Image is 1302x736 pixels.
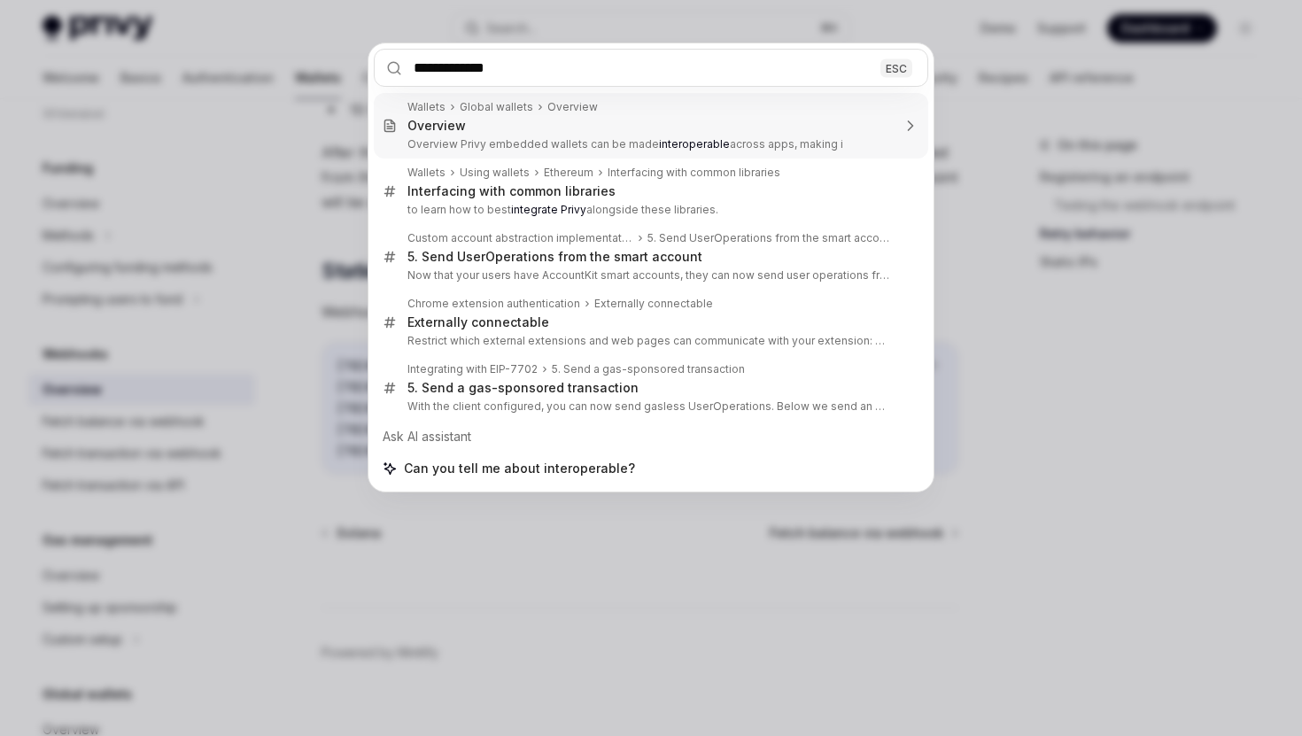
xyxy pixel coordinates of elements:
p: Now that your users have AccountKit smart accounts, they can now send user operations from their sma [407,268,891,283]
div: Using wallets [460,166,530,180]
p: to learn how to best alongside these libraries. [407,203,891,217]
div: Global wallets [460,100,533,114]
div: Ethereum [544,166,593,180]
div: Interfacing with common libraries [608,166,780,180]
div: Wallets [407,100,446,114]
p: Overview Privy embedded wallets can be made across apps, making i [407,137,891,151]
div: Interfacing with common libraries [407,183,616,199]
div: 5. Send a gas-sponsored transaction [552,362,745,376]
p: With the client configured, you can now send gasless UserOperations. Below we send an empty call the [407,399,891,414]
span: Can you tell me about interoperable? [404,460,635,477]
div: Wallets [407,166,446,180]
div: Overview [407,118,466,134]
div: Externally connectable [407,314,549,330]
div: Ask AI assistant [374,421,928,453]
div: Chrome extension authentication [407,297,580,311]
div: 5. Send UserOperations from the smart account [407,249,702,265]
div: 5. Send a gas-sponsored transaction [407,380,639,396]
p: Restrict which external extensions and web pages can communicate with your extension: Only include t [407,334,891,348]
b: interoperable [659,137,730,151]
div: 5. Send UserOperations from the smart account [647,231,891,245]
div: Overview [547,100,598,114]
div: Integrating with EIP-7702 [407,362,538,376]
b: integrate Privy [511,203,586,216]
div: Externally connectable [594,297,713,311]
div: ESC [880,58,912,77]
div: Custom account abstraction implementation [407,231,633,245]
